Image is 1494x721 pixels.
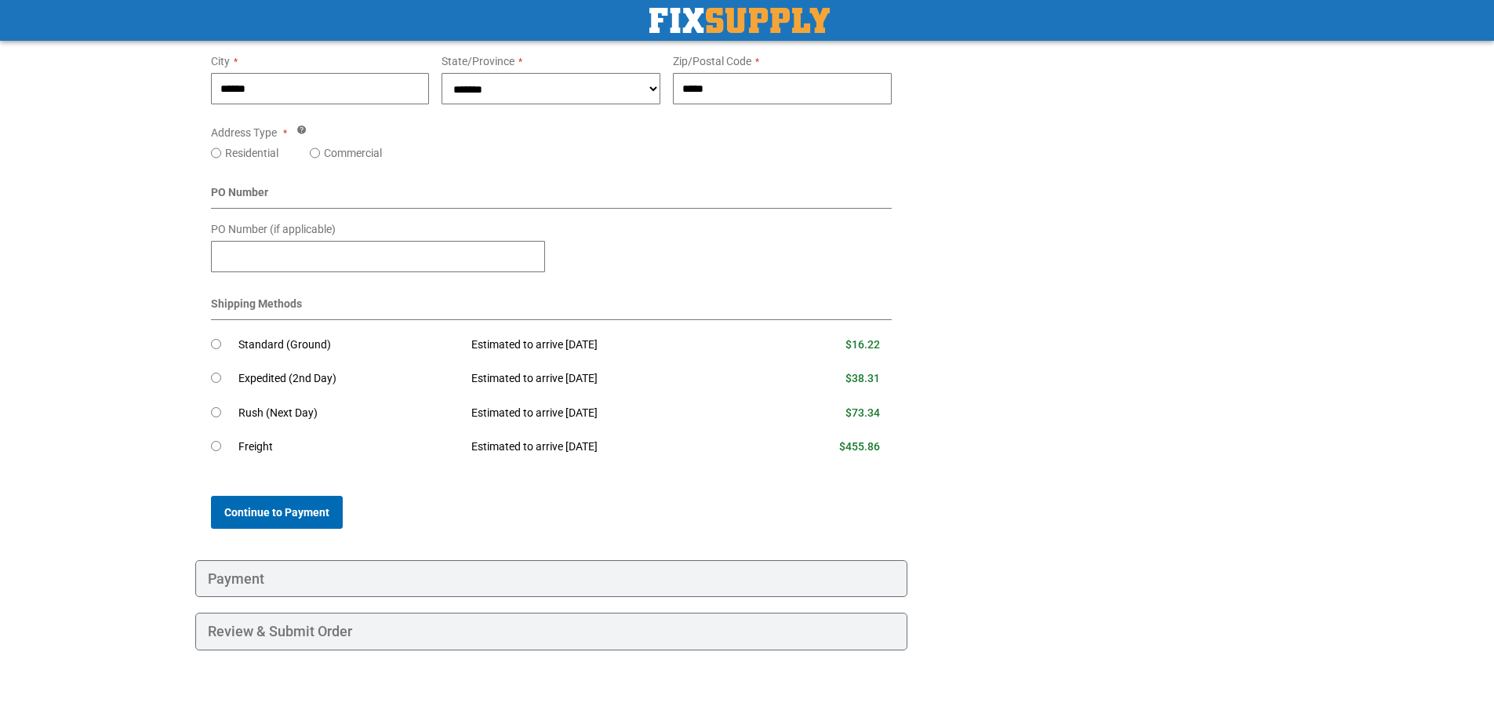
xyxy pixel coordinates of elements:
div: PO Number [211,184,892,209]
span: $73.34 [845,406,880,419]
td: Estimated to arrive [DATE] [460,328,762,362]
span: $455.86 [839,440,880,453]
div: Shipping Methods [211,296,892,320]
td: Estimated to arrive [DATE] [460,396,762,431]
span: State/Province [442,55,514,67]
td: Expedited (2nd Day) [238,362,460,396]
span: $16.22 [845,338,880,351]
td: Rush (Next Day) [238,396,460,431]
span: Address Type [211,126,277,139]
div: Review & Submit Order [195,613,908,650]
span: $38.31 [845,372,880,384]
td: Estimated to arrive [DATE] [460,362,762,396]
span: PO Number (if applicable) [211,223,336,235]
td: Estimated to arrive [DATE] [460,430,762,464]
a: store logo [649,8,830,33]
label: Residential [225,145,278,161]
td: Freight [238,430,460,464]
span: Continue to Payment [224,506,329,519]
img: Fix Industrial Supply [649,8,830,33]
span: City [211,55,230,67]
button: Continue to Payment [211,496,343,529]
span: Zip/Postal Code [673,55,751,67]
div: Payment [195,560,908,598]
label: Commercial [324,145,382,161]
td: Standard (Ground) [238,328,460,362]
